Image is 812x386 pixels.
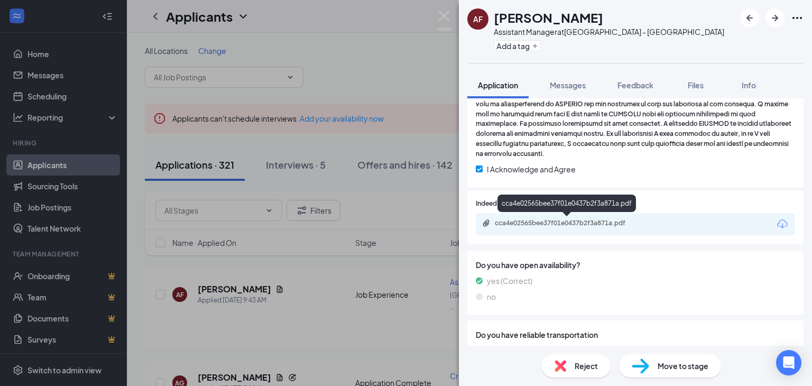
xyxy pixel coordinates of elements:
[476,199,522,209] span: Indeed Resume
[617,80,653,90] span: Feedback
[495,219,643,227] div: cca4e02565bee37f01e0437b2f3a871a.pdf
[497,195,636,212] div: cca4e02565bee37f01e0437b2f3a871a.pdf
[482,219,491,227] svg: Paperclip
[550,80,586,90] span: Messages
[658,360,708,372] span: Move to stage
[487,345,532,356] span: yes (Correct)
[742,80,756,90] span: Info
[476,259,795,271] span: Do you have open availability?
[743,12,756,24] svg: ArrowLeftNew
[776,350,801,375] div: Open Intercom Messenger
[575,360,598,372] span: Reject
[494,8,603,26] h1: [PERSON_NAME]
[487,291,496,302] span: no
[487,275,532,287] span: yes (Correct)
[765,8,785,27] button: ArrowRight
[776,218,789,231] svg: Download
[482,219,653,229] a: Paperclipcca4e02565bee37f01e0437b2f3a871a.pdf
[769,12,781,24] svg: ArrowRight
[688,80,704,90] span: Files
[476,329,795,341] span: Do you have reliable transportation
[478,80,518,90] span: Application
[494,40,541,51] button: PlusAdd a tag
[532,43,538,49] svg: Plus
[740,8,759,27] button: ArrowLeftNew
[494,26,724,37] div: Assistant Manager at [GEOGRAPHIC_DATA] - [GEOGRAPHIC_DATA]
[473,14,483,24] div: AF
[791,12,804,24] svg: Ellipses
[487,163,576,175] span: I Acknowledge and Agree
